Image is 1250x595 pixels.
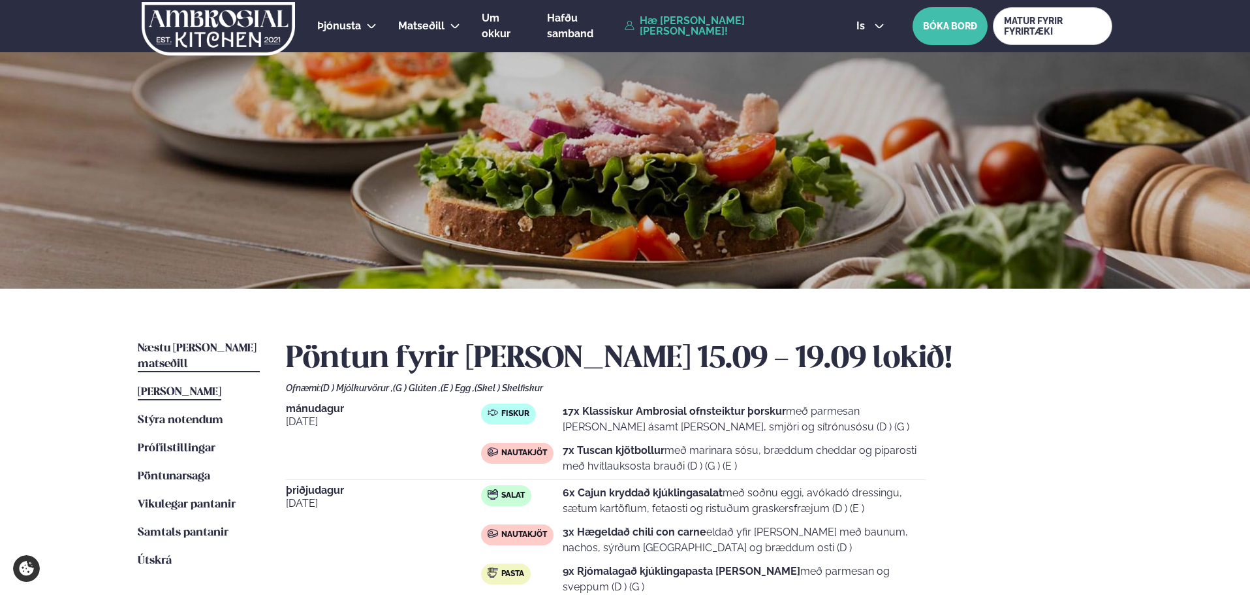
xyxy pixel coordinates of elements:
[482,12,510,40] span: Um okkur
[140,2,296,56] img: logo
[563,443,926,474] p: með marinara sósu, bræddum cheddar og piparosti með hvítlauksosta brauði (D ) (G ) (E )
[563,405,786,417] strong: 17x Klassískur Ambrosial ofnsteiktur þorskur
[317,18,361,34] a: Þjónusta
[138,341,260,372] a: Næstu [PERSON_NAME] matseðill
[475,383,543,393] span: (Skel ) Skelfiskur
[501,448,547,458] span: Nautakjöt
[286,485,481,496] span: þriðjudagur
[138,525,228,541] a: Samtals pantanir
[317,20,361,32] span: Þjónusta
[501,530,547,540] span: Nautakjöt
[138,387,221,398] span: [PERSON_NAME]
[393,383,441,393] span: (G ) Glúten ,
[138,469,210,485] a: Pöntunarsaga
[138,497,236,513] a: Vikulegar pantanir
[13,555,40,582] a: Cookie settings
[138,471,210,482] span: Pöntunarsaga
[488,528,498,539] img: beef.svg
[138,413,223,428] a: Stýra notendum
[138,499,236,510] span: Vikulegar pantanir
[563,485,926,517] p: með soðnu eggi, avókadó dressingu, sætum kartöflum, fetaosti og ristuðum graskersfræjum (D ) (E )
[563,526,706,538] strong: 3x Hægeldað chili con carne
[547,10,618,42] a: Hafðu samband
[482,10,525,42] a: Um okkur
[138,443,215,454] span: Prófílstillingar
[286,496,481,511] span: [DATE]
[488,568,498,578] img: pasta.svg
[501,490,525,501] span: Salat
[563,487,723,499] strong: 6x Cajun kryddað kjúklingasalat
[563,524,926,556] p: eldað yfir [PERSON_NAME] með baunum, nachos, sýrðum [GEOGRAPHIC_DATA] og bræddum osti (D )
[138,385,221,400] a: [PERSON_NAME]
[320,383,393,393] span: (D ) Mjólkurvörur ,
[138,343,257,370] span: Næstu [PERSON_NAME] matseðill
[846,21,895,31] button: is
[563,444,664,457] strong: 7x Tuscan kjötbollur
[913,7,988,45] button: BÓKA BORÐ
[138,415,223,426] span: Stýra notendum
[993,7,1112,45] a: MATUR FYRIR FYRIRTÆKI
[398,18,445,34] a: Matseðill
[286,404,481,414] span: mánudagur
[488,408,498,418] img: fish.svg
[501,569,524,579] span: Pasta
[286,341,1112,378] h2: Pöntun fyrir [PERSON_NAME] 15.09 - 19.09 lokið!
[138,553,172,569] a: Útskrá
[501,409,529,419] span: Fiskur
[488,489,498,500] img: salad.svg
[398,20,445,32] span: Matseðill
[441,383,475,393] span: (E ) Egg ,
[563,565,800,577] strong: 9x Rjómalagað kjúklingapasta [PERSON_NAME]
[138,441,215,457] a: Prófílstillingar
[547,12,593,40] span: Hafðu samband
[625,16,826,37] a: Hæ [PERSON_NAME] [PERSON_NAME]!
[286,414,481,430] span: [DATE]
[286,383,1112,393] div: Ofnæmi:
[856,21,869,31] span: is
[488,447,498,457] img: beef.svg
[563,564,926,595] p: með parmesan og sveppum (D ) (G )
[138,527,228,538] span: Samtals pantanir
[563,404,926,435] p: með parmesan [PERSON_NAME] ásamt [PERSON_NAME], smjöri og sítrónusósu (D ) (G )
[138,555,172,566] span: Útskrá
